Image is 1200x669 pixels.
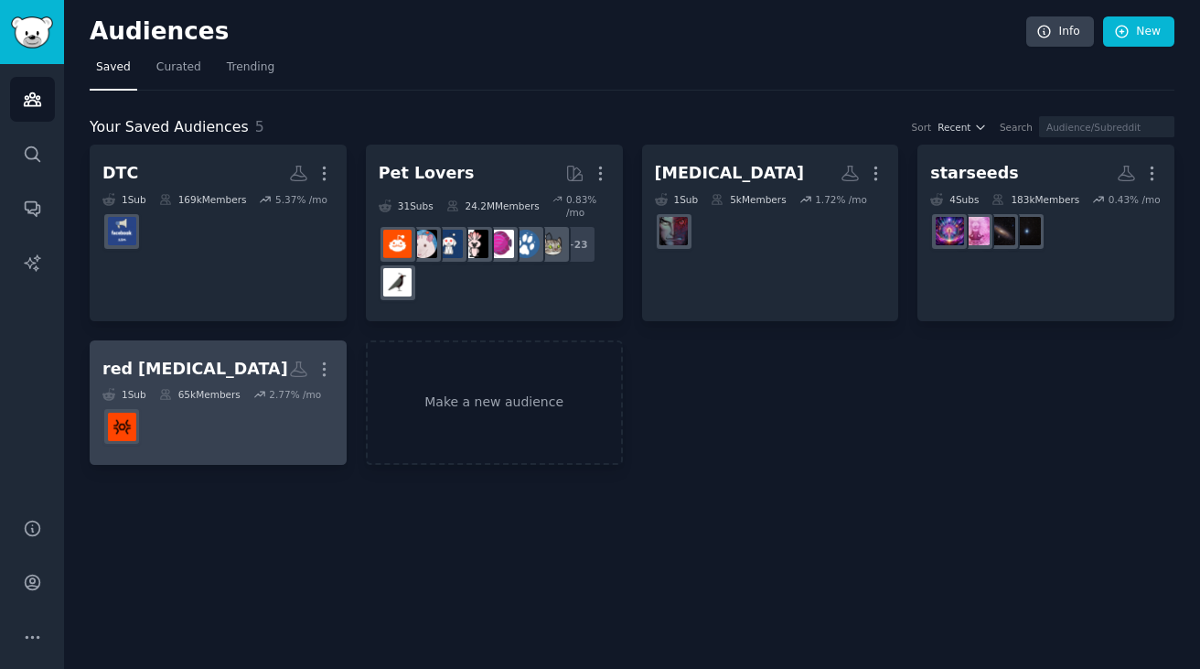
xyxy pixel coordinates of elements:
img: Aquariums [486,230,514,258]
div: 2.77 % /mo [269,388,321,401]
a: New [1103,16,1174,48]
div: 31 Sub s [379,193,434,219]
img: AndromedanStarseeds [987,217,1015,245]
img: dogswithjobs [434,230,463,258]
span: Your Saved Audiences [90,116,249,139]
div: starseeds [930,162,1018,185]
img: dogs [511,230,540,258]
div: 183k Members [991,193,1079,206]
a: red [MEDICAL_DATA]1Sub65kMembers2.77% /moredlighttherapy [90,340,347,466]
h2: Audiences [90,17,1026,47]
div: [MEDICAL_DATA] [655,162,805,185]
img: GummySearch logo [11,16,53,49]
div: red [MEDICAL_DATA] [102,358,288,381]
img: BeardedDragons [383,230,412,258]
div: 5k Members [711,193,786,206]
a: [MEDICAL_DATA]1Sub5kMembers1.72% /moBellsPalsy [642,145,899,321]
span: Saved [96,59,131,76]
div: Pet Lovers [379,162,475,185]
div: 65k Members [159,388,241,401]
img: cats [537,230,565,258]
div: DTC [102,162,138,185]
img: Soulnexus [961,217,990,245]
img: RATS [409,230,437,258]
a: Curated [150,53,208,91]
div: 169k Members [159,193,247,206]
a: Pet Lovers31Subs24.2MMembers0.83% /mo+23catsdogsAquariumsparrotsdogswithjobsRATSBeardedDragonsbir... [366,145,623,321]
div: Sort [912,121,932,134]
img: starseeds [936,217,964,245]
img: FacebookAds [108,217,136,245]
div: 0.43 % /mo [1109,193,1161,206]
a: Saved [90,53,137,91]
div: 5.37 % /mo [275,193,327,206]
div: 1 Sub [102,193,146,206]
div: 0.83 % /mo [566,193,610,219]
img: VeganStarseeds [1012,217,1041,245]
div: 4 Sub s [930,193,979,206]
span: Curated [156,59,201,76]
div: 1 Sub [655,193,699,206]
input: Audience/Subreddit [1039,116,1174,137]
span: Trending [227,59,274,76]
div: 1 Sub [102,388,146,401]
img: BellsPalsy [659,217,688,245]
a: starseeds4Subs183kMembers0.43% /moVeganStarseedsAndromedanStarseedsSoulnexusstarseeds [917,145,1174,321]
span: 5 [255,118,264,135]
img: parrots [460,230,488,258]
img: birding [383,268,412,297]
a: Make a new audience [366,340,623,466]
div: 24.2M Members [446,193,540,219]
div: Search [1000,121,1033,134]
button: Recent [937,121,987,134]
div: 1.72 % /mo [815,193,867,206]
span: Recent [937,121,970,134]
a: Trending [220,53,281,91]
img: redlighttherapy [108,413,136,441]
a: DTC1Sub169kMembers5.37% /moFacebookAds [90,145,347,321]
a: Info [1026,16,1094,48]
div: + 23 [558,225,596,264]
